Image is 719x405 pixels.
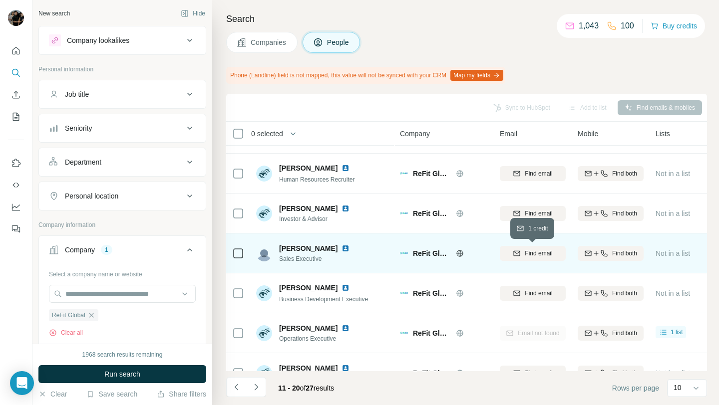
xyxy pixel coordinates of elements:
[413,288,451,298] span: ReFit Global
[525,289,552,298] span: Find email
[525,369,552,378] span: Find email
[8,10,24,26] img: Avatar
[300,384,306,392] span: of
[256,285,272,301] img: Avatar
[400,332,408,334] img: Logo of ReFit Global
[279,296,368,303] span: Business Development Executive
[525,169,552,178] span: Find email
[400,252,408,254] img: Logo of ReFit Global
[612,209,637,218] span: Find both
[104,369,140,379] span: Run search
[251,129,283,139] span: 0 selected
[525,209,552,218] span: Find email
[500,286,566,301] button: Find email
[413,248,451,258] span: ReFit Global
[612,329,637,338] span: Find both
[52,311,85,320] span: ReFit Global
[65,89,89,99] div: Job title
[612,289,637,298] span: Find both
[400,172,408,175] img: Logo of ReFit Global
[86,389,137,399] button: Save search
[500,166,566,181] button: Find email
[413,368,451,378] span: ReFit Global
[65,191,118,201] div: Personal location
[279,163,338,173] span: [PERSON_NAME]
[400,129,430,139] span: Company
[342,324,350,332] img: LinkedIn logo
[39,184,206,208] button: Personal location
[578,246,644,261] button: Find both
[226,67,505,84] div: Phone (Landline) field is not mapped, this value will not be synced with your CRM
[578,366,644,381] button: Find both
[39,82,206,106] button: Job title
[38,365,206,383] button: Run search
[157,389,206,399] button: Share filters
[579,20,599,32] p: 1,043
[612,249,637,258] span: Find both
[256,166,272,182] img: Avatar
[656,170,690,178] span: Not in a list
[413,169,451,179] span: ReFit Global
[671,328,683,337] span: 1 list
[279,334,361,343] span: Operations Executive
[174,6,212,21] button: Hide
[612,383,659,393] span: Rows per page
[246,377,266,397] button: Navigate to next page
[342,284,350,292] img: LinkedIn logo
[279,203,338,213] span: [PERSON_NAME]
[612,169,637,178] span: Find both
[39,28,206,52] button: Company lookalikes
[82,350,163,359] div: 1968 search results remaining
[279,283,338,293] span: [PERSON_NAME]
[101,245,112,254] div: 1
[342,164,350,172] img: LinkedIn logo
[251,37,287,47] span: Companies
[413,328,451,338] span: ReFit Global
[38,389,67,399] button: Clear
[656,129,670,139] span: Lists
[279,254,361,263] span: Sales Executive
[342,244,350,252] img: LinkedIn logo
[656,369,690,377] span: Not in a list
[342,204,350,212] img: LinkedIn logo
[65,245,95,255] div: Company
[500,206,566,221] button: Find email
[8,42,24,60] button: Quick start
[651,19,697,33] button: Buy credits
[578,166,644,181] button: Find both
[342,364,350,372] img: LinkedIn logo
[256,245,272,261] img: Avatar
[500,129,517,139] span: Email
[279,323,338,333] span: [PERSON_NAME]
[327,37,350,47] span: People
[278,384,300,392] span: 11 - 20
[279,214,361,223] span: Investor & Advisor
[578,129,598,139] span: Mobile
[38,220,206,229] p: Company information
[8,176,24,194] button: Use Surfe API
[8,220,24,238] button: Feedback
[278,384,334,392] span: results
[67,35,129,45] div: Company lookalikes
[39,150,206,174] button: Department
[8,86,24,104] button: Enrich CSV
[65,157,101,167] div: Department
[500,246,566,261] button: Find email
[279,363,338,373] span: [PERSON_NAME]
[8,198,24,216] button: Dashboard
[8,154,24,172] button: Use Surfe on LinkedIn
[656,249,690,257] span: Not in a list
[612,369,637,378] span: Find both
[413,208,451,218] span: ReFit Global
[256,325,272,341] img: Avatar
[279,176,355,183] span: Human Resources Recruiter
[8,64,24,82] button: Search
[578,286,644,301] button: Find both
[38,65,206,74] p: Personal information
[306,384,314,392] span: 27
[525,249,552,258] span: Find email
[578,326,644,341] button: Find both
[49,266,196,279] div: Select a company name or website
[256,365,272,381] img: Avatar
[500,366,566,381] button: Find email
